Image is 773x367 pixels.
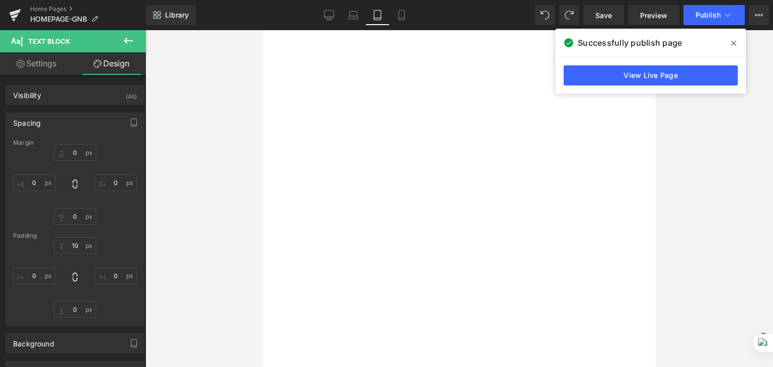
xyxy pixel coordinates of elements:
[95,174,137,191] input: 0
[640,10,667,21] span: Preview
[13,85,41,100] div: Visibility
[28,37,70,45] span: Text Block
[54,208,96,225] input: 0
[535,5,555,25] button: Undo
[13,232,137,239] div: Padding
[365,5,390,25] a: Tablet
[739,333,763,357] iframe: Intercom live chat
[126,85,137,102] div: (All)
[749,5,769,25] button: More
[13,174,55,191] input: 0
[759,333,767,341] span: 1
[146,5,196,25] a: New Library
[75,52,148,75] a: Design
[595,10,612,21] span: Save
[30,15,87,23] span: HOMEPAGE-GNB
[13,113,41,127] div: Spacing
[628,5,679,25] a: Preview
[30,5,146,13] a: Home Pages
[341,5,365,25] a: Laptop
[54,144,96,161] input: 0
[317,5,341,25] a: Desktop
[683,5,745,25] button: Publish
[54,301,96,318] input: 0
[564,65,738,85] a: View Live Page
[390,5,414,25] a: Mobile
[165,11,189,20] span: Library
[54,237,96,254] input: 0
[13,267,55,284] input: 0
[13,139,137,146] div: Margin
[13,334,54,348] div: Background
[578,37,682,49] span: Successfully publish page
[695,11,721,19] span: Publish
[559,5,579,25] button: Redo
[95,267,137,284] input: 0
